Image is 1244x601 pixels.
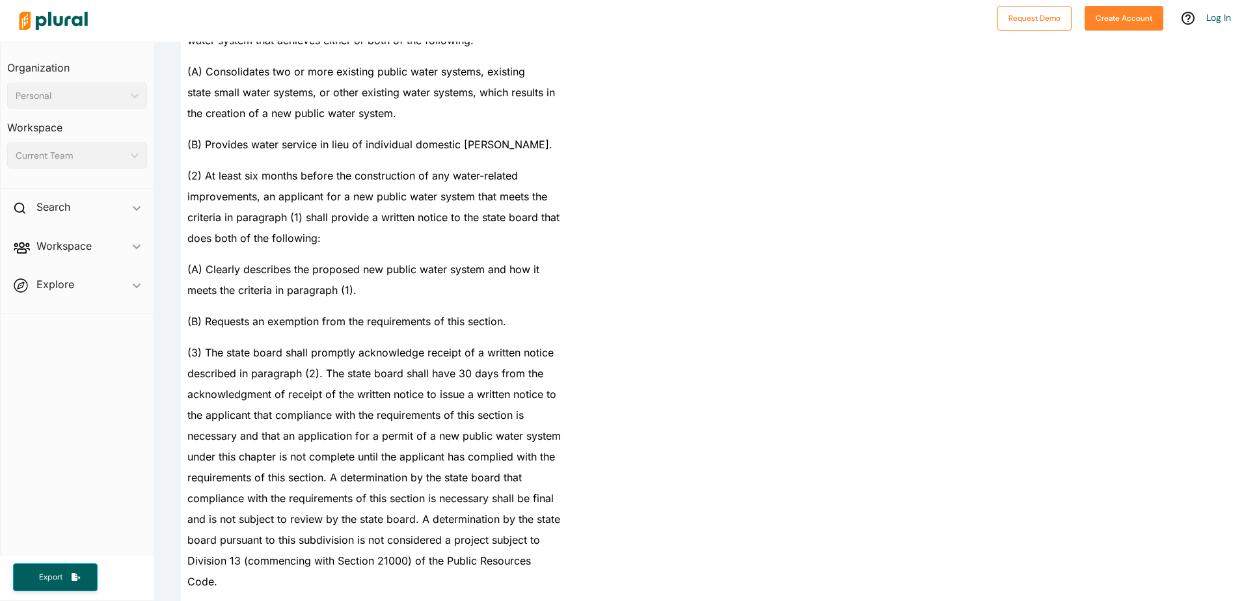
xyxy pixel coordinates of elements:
[187,346,554,359] span: (3) The state board shall promptly acknowledge receipt of a written notice
[187,367,543,380] span: described in paragraph (2). The state board shall have 30 days from the
[187,86,555,99] span: state small water systems, or other existing water systems, which results in
[187,408,524,421] span: the applicant that compliance with the requirements of this section is
[7,109,147,137] h3: Workspace
[7,49,147,77] h3: Organization
[187,554,531,567] span: Division 13 (commencing with Section 21000) of the Public Resources
[1085,10,1163,24] a: Create Account
[1085,6,1163,31] button: Create Account
[16,149,126,163] div: Current Team
[187,429,561,442] span: necessary and that an application for a permit of a new public water system
[1206,12,1231,23] a: Log In
[30,572,72,583] span: Export
[187,513,560,526] span: and is not subject to review by the state board. A determination by the state
[187,190,547,203] span: improvements, an applicant for a new public water system that meets the
[187,315,506,328] span: (B) Requests an exemption from the requirements of this section.
[13,563,98,591] button: Export
[16,89,126,103] div: Personal
[187,388,556,401] span: acknowledgment of receipt of the written notice to issue a written notice to
[187,232,321,245] span: does both of the following:
[187,284,357,297] span: meets the criteria in paragraph (1).
[187,169,518,182] span: (2) At least six months before the construction of any water-related
[187,533,540,546] span: board pursuant to this subdivision is not considered a project subject to
[187,492,554,505] span: compliance with the requirements of this section is necessary shall be final
[187,450,555,463] span: under this chapter is not complete until the applicant has complied with the
[187,263,539,276] span: (A) Clearly describes the proposed new public water system and how it
[187,107,396,120] span: the creation of a new public water system.
[187,211,560,224] span: criteria in paragraph (1) shall provide a written notice to the state board that
[997,6,1072,31] button: Request Demo
[997,10,1072,24] a: Request Demo
[187,575,217,588] span: Code.
[36,200,70,214] h2: Search
[187,65,525,78] span: (A) Consolidates two or more existing public water systems, existing
[187,138,552,151] span: (B) Provides water service in lieu of individual domestic [PERSON_NAME].
[187,471,522,484] span: requirements of this section. A determination by the state board that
